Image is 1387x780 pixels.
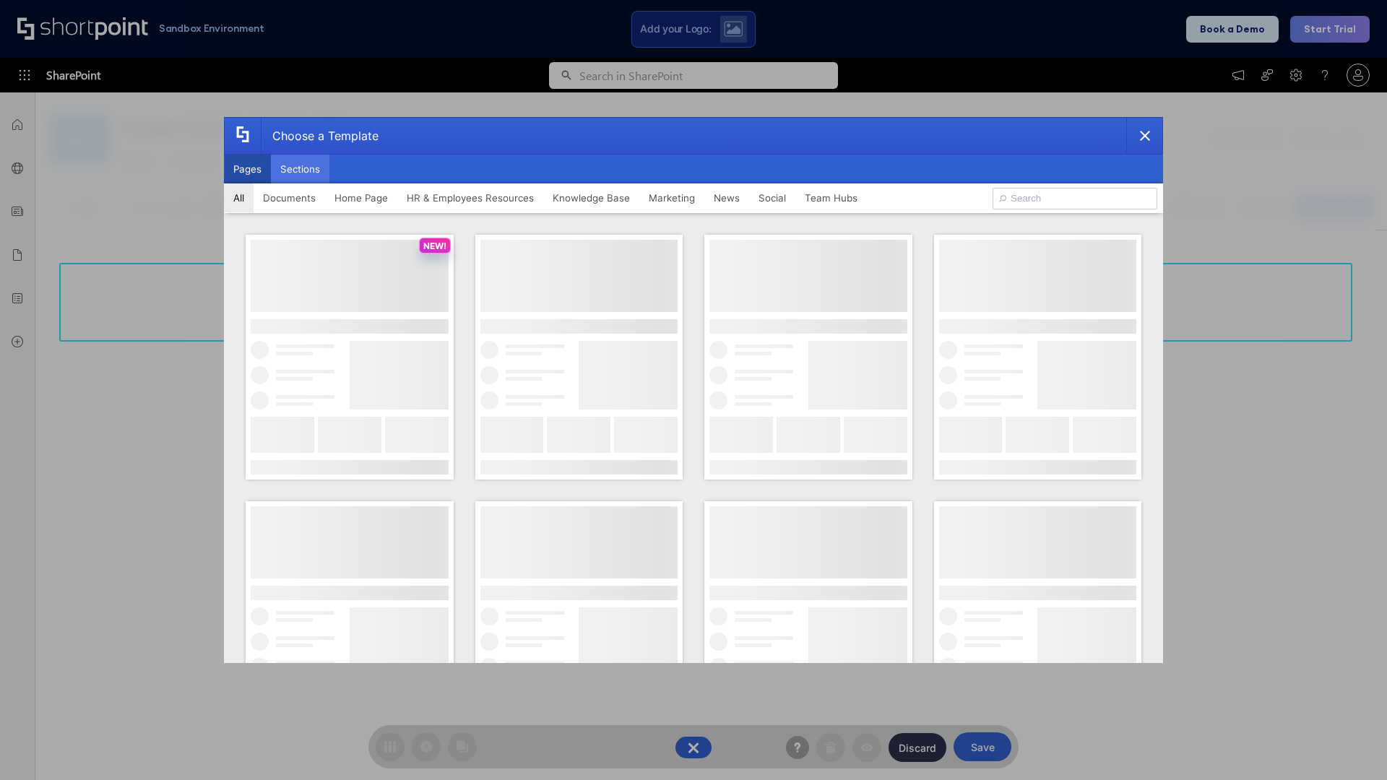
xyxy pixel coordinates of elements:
button: Team Hubs [795,183,867,212]
button: Knowledge Base [543,183,639,212]
p: NEW! [423,240,446,251]
iframe: Chat Widget [1315,711,1387,780]
button: News [704,183,749,212]
button: HR & Employees Resources [397,183,543,212]
button: All [224,183,254,212]
button: Home Page [325,183,397,212]
div: template selector [224,117,1163,663]
button: Sections [271,155,329,183]
div: Choose a Template [261,118,379,154]
input: Search [993,188,1157,209]
button: Documents [254,183,325,212]
button: Social [749,183,795,212]
button: Pages [224,155,271,183]
button: Marketing [639,183,704,212]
